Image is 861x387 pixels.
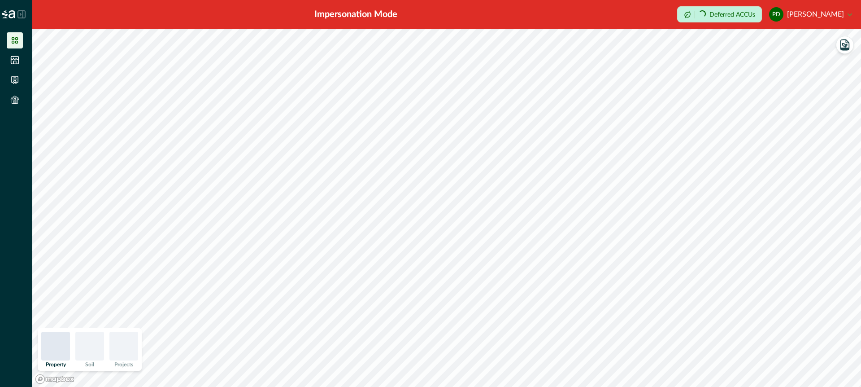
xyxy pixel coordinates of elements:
[769,4,852,25] button: paul dooley[PERSON_NAME]
[314,8,397,21] div: Impersonation Mode
[32,29,861,387] canvas: Map
[114,362,133,367] p: Projects
[709,11,755,18] p: Deferred ACCUs
[2,10,15,18] img: Logo
[46,362,66,367] p: Property
[35,374,74,384] a: Mapbox logo
[85,362,94,367] p: Soil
